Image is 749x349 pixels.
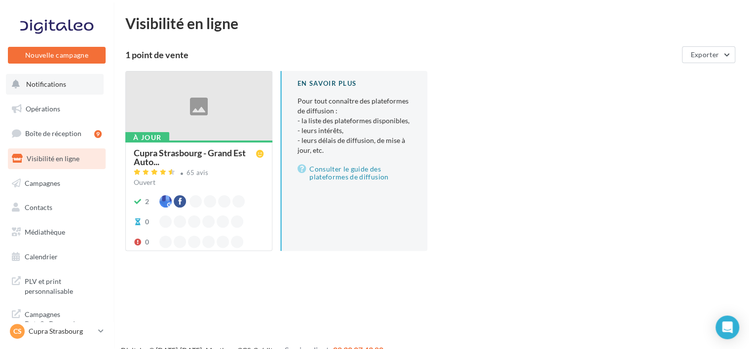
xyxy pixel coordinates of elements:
span: Campagnes [25,178,60,187]
a: Boîte de réception9 [6,123,108,144]
a: Campagnes DataOnDemand [6,304,108,333]
span: Opérations [26,105,60,113]
div: 65 avis [187,170,208,176]
a: 65 avis [134,168,264,179]
div: 0 [145,237,149,247]
div: 9 [94,130,102,138]
span: PLV et print personnalisable [25,275,102,296]
button: Notifications [6,74,104,95]
a: Visibilité en ligne [6,148,108,169]
li: - leurs intérêts, [298,126,412,136]
div: 1 point de vente [125,50,678,59]
span: Visibilité en ligne [27,154,79,163]
a: Campagnes [6,173,108,194]
a: PLV et print personnalisable [6,271,108,300]
p: Pour tout connaître des plateformes de diffusion : [298,96,412,155]
span: Boîte de réception [25,129,81,138]
a: Calendrier [6,246,108,267]
span: Médiathèque [25,228,65,236]
span: Contacts [25,203,52,211]
span: Exporter [690,50,719,59]
button: Exporter [682,46,735,63]
div: 2 [145,197,149,207]
li: - la liste des plateformes disponibles, [298,116,412,126]
div: Visibilité en ligne [125,16,737,31]
span: Ouvert [134,178,155,186]
li: - leurs délais de diffusion, de mise à jour, etc. [298,136,412,155]
div: Open Intercom Messenger [715,315,739,339]
a: Consulter le guide des plateformes de diffusion [298,163,412,183]
span: Notifications [26,80,66,88]
div: À jour [125,132,169,143]
div: 0 [145,217,149,227]
button: Nouvelle campagne [8,47,106,64]
a: Opérations [6,99,108,119]
a: CS Cupra Strasbourg [8,322,106,341]
a: Contacts [6,197,108,218]
a: Médiathèque [6,222,108,243]
span: Campagnes DataOnDemand [25,308,102,329]
span: Calendrier [25,252,58,261]
p: Cupra Strasbourg [29,326,94,336]
span: Cupra Strasbourg - Grand Est Auto... [134,148,256,166]
div: En savoir plus [298,79,412,88]
span: CS [13,326,22,336]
